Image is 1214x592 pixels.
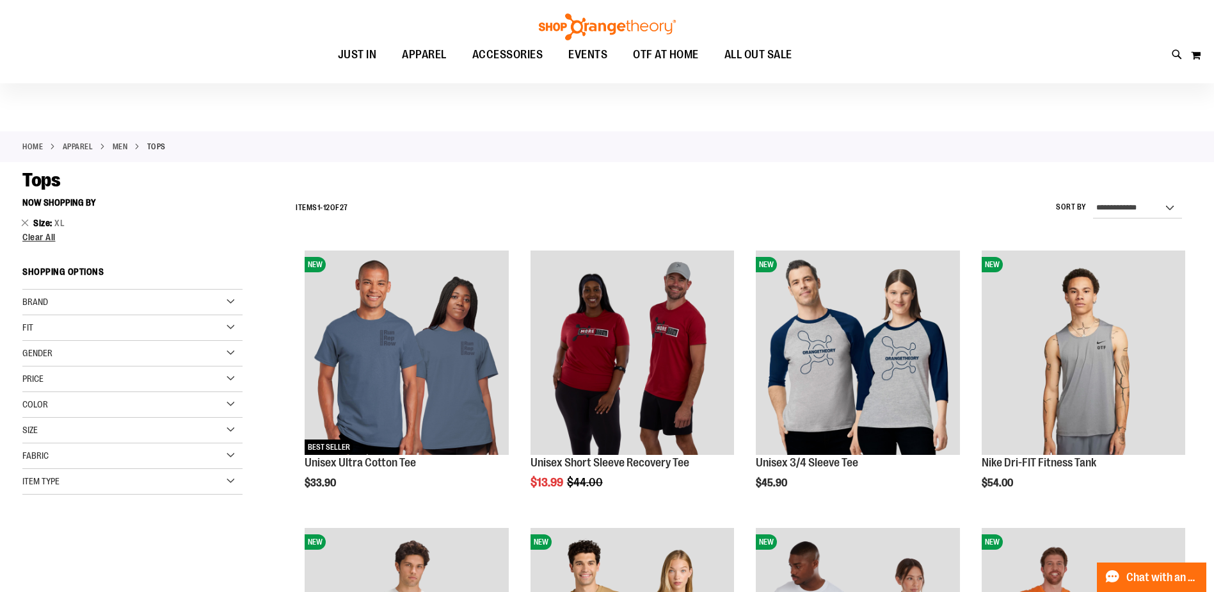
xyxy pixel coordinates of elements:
[305,257,326,272] span: NEW
[22,232,56,242] span: Clear All
[756,251,959,454] img: Unisex 3/4 Sleeve Tee
[756,477,789,489] span: $45.90
[567,476,605,489] span: $44.00
[982,251,1185,454] img: Nike Dri-FIT Fitness Tank
[22,261,243,290] strong: Shopping Options
[756,257,777,272] span: NEW
[147,141,166,152] strong: Tops
[305,534,326,550] span: NEW
[982,251,1185,456] a: Nike Dri-FIT Fitness TankNEW
[305,477,338,489] span: $33.90
[305,440,353,455] span: BEST SELLER
[975,244,1192,521] div: product
[531,534,552,550] span: NEW
[1056,202,1087,213] label: Sort By
[982,456,1096,469] a: Nike Dri-FIT Fitness Tank
[296,198,348,218] h2: Items - of
[305,251,508,454] img: Unisex Ultra Cotton Tee
[22,192,102,213] button: Now Shopping by
[338,40,377,69] span: JUST IN
[22,169,60,191] span: Tops
[305,251,508,456] a: Unisex Ultra Cotton TeeNEWBEST SELLER
[531,251,734,454] img: Product image for Unisex SS Recovery Tee
[756,251,959,456] a: Unisex 3/4 Sleeve TeeNEW
[756,534,777,550] span: NEW
[22,399,48,409] span: Color
[531,476,565,489] span: $13.99
[22,374,44,384] span: Price
[1097,563,1207,592] button: Chat with an Expert
[298,244,515,521] div: product
[982,257,1003,272] span: NEW
[982,477,1015,489] span: $54.00
[633,40,699,69] span: OTF AT HOME
[531,456,689,469] a: Unisex Short Sleeve Recovery Tee
[113,141,128,152] a: MEN
[22,476,60,486] span: Item Type
[472,40,543,69] span: ACCESSORIES
[22,425,38,435] span: Size
[524,244,740,521] div: product
[340,203,348,212] span: 27
[724,40,792,69] span: ALL OUT SALE
[22,322,33,333] span: Fit
[749,244,966,521] div: product
[323,203,330,212] span: 12
[402,40,447,69] span: APPAREL
[22,141,43,152] a: Home
[54,218,65,228] span: XL
[1126,571,1199,584] span: Chat with an Expert
[22,297,48,307] span: Brand
[22,348,52,358] span: Gender
[568,40,607,69] span: EVENTS
[33,218,54,228] span: Size
[63,141,93,152] a: APPAREL
[982,534,1003,550] span: NEW
[22,233,243,242] a: Clear All
[305,456,416,469] a: Unisex Ultra Cotton Tee
[531,251,734,456] a: Product image for Unisex SS Recovery Tee
[22,450,49,461] span: Fabric
[537,13,678,40] img: Shop Orangetheory
[317,203,321,212] span: 1
[756,456,858,469] a: Unisex 3/4 Sleeve Tee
